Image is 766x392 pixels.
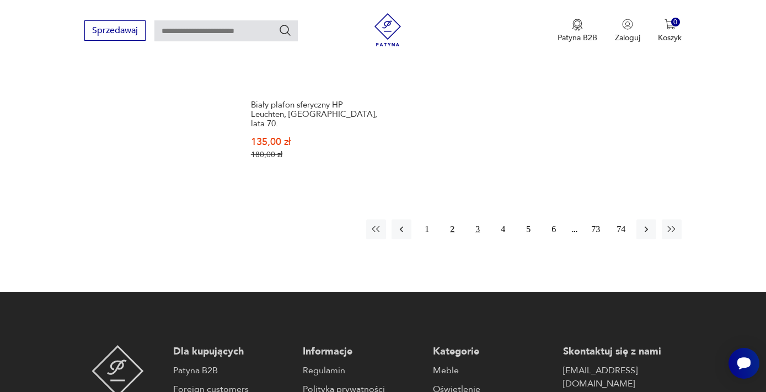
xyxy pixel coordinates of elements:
[563,345,682,358] p: Skontaktuj się z nami
[728,348,759,379] iframe: Smartsupp widget button
[558,19,597,43] button: Patyna B2B
[433,364,552,377] a: Meble
[665,19,676,30] img: Ikona koszyka
[468,219,488,239] button: 3
[251,137,379,147] p: 135,00 zł
[658,19,682,43] button: 0Koszyk
[586,219,606,239] button: 73
[433,345,552,358] p: Kategorie
[563,364,682,390] a: [EMAIL_ADDRESS][DOMAIN_NAME]
[173,364,292,377] a: Patyna B2B
[658,33,682,43] p: Koszyk
[615,19,640,43] button: Zaloguj
[572,19,583,31] img: Ikona medalu
[84,28,146,35] a: Sprzedawaj
[251,150,379,159] p: 180,00 zł
[493,219,513,239] button: 4
[303,364,422,377] a: Regulamin
[278,24,292,37] button: Szukaj
[251,100,379,128] h3: Biały plafon sferyczny HP Leuchten, [GEOGRAPHIC_DATA], lata 70.
[417,219,437,239] button: 1
[671,18,681,27] div: 0
[173,345,292,358] p: Dla kupujących
[558,33,597,43] p: Patyna B2B
[544,219,564,239] button: 6
[371,13,404,46] img: Patyna - sklep z meblami i dekoracjami vintage
[622,19,633,30] img: Ikonka użytkownika
[611,219,631,239] button: 74
[303,345,422,358] p: Informacje
[518,219,538,239] button: 5
[615,33,640,43] p: Zaloguj
[558,19,597,43] a: Ikona medaluPatyna B2B
[442,219,462,239] button: 2
[84,20,146,41] button: Sprzedawaj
